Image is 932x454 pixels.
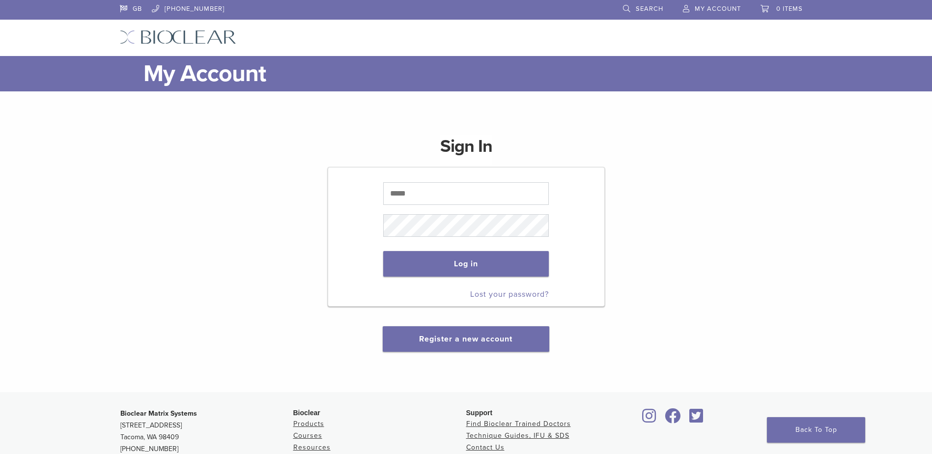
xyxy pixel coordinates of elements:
strong: Bioclear Matrix Systems [120,409,197,418]
a: Register a new account [419,334,512,344]
button: Register a new account [383,326,549,352]
a: Back To Top [767,417,865,443]
span: 0 items [776,5,803,13]
h1: My Account [143,56,813,91]
span: Support [466,409,493,417]
a: Lost your password? [470,289,549,299]
a: Products [293,420,324,428]
a: Courses [293,431,322,440]
a: Contact Us [466,443,505,452]
a: Technique Guides, IFU & SDS [466,431,569,440]
span: My Account [695,5,741,13]
a: Bioclear [662,414,684,424]
a: Bioclear [639,414,660,424]
a: Resources [293,443,331,452]
span: Bioclear [293,409,320,417]
span: Search [636,5,663,13]
button: Log in [383,251,549,277]
h1: Sign In [440,135,492,166]
a: Find Bioclear Trained Doctors [466,420,571,428]
img: Bioclear [120,30,236,44]
a: Bioclear [686,414,707,424]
